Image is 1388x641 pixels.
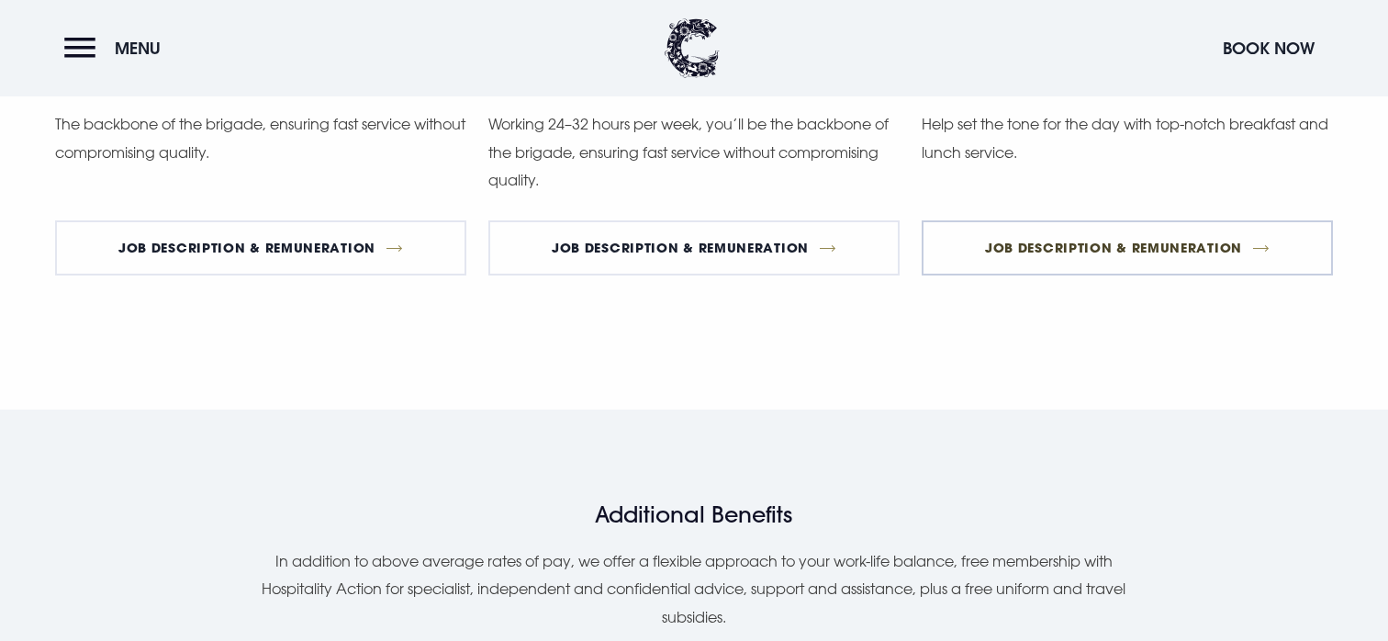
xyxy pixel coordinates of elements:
[922,110,1333,166] p: Help set the tone for the day with top-notch breakfast and lunch service.
[257,547,1131,631] p: In addition to above average rates of pay, we offer a flexible approach to your work-life balance...
[64,28,170,68] button: Menu
[488,110,900,194] p: Working 24–32 hours per week, you’ll be the backbone of the brigade, ensuring fast service withou...
[488,220,900,276] a: Job Description & Remuneration
[115,38,161,59] span: Menu
[922,220,1333,276] a: Job Description & Remuneration
[163,501,1225,528] h4: Additional Benefits
[55,110,466,166] p: The backbone of the brigade, ensuring fast service without compromising quality.
[665,18,720,78] img: Clandeboye Lodge
[1214,28,1324,68] button: Book Now
[55,220,466,276] a: Job Description & Remuneration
